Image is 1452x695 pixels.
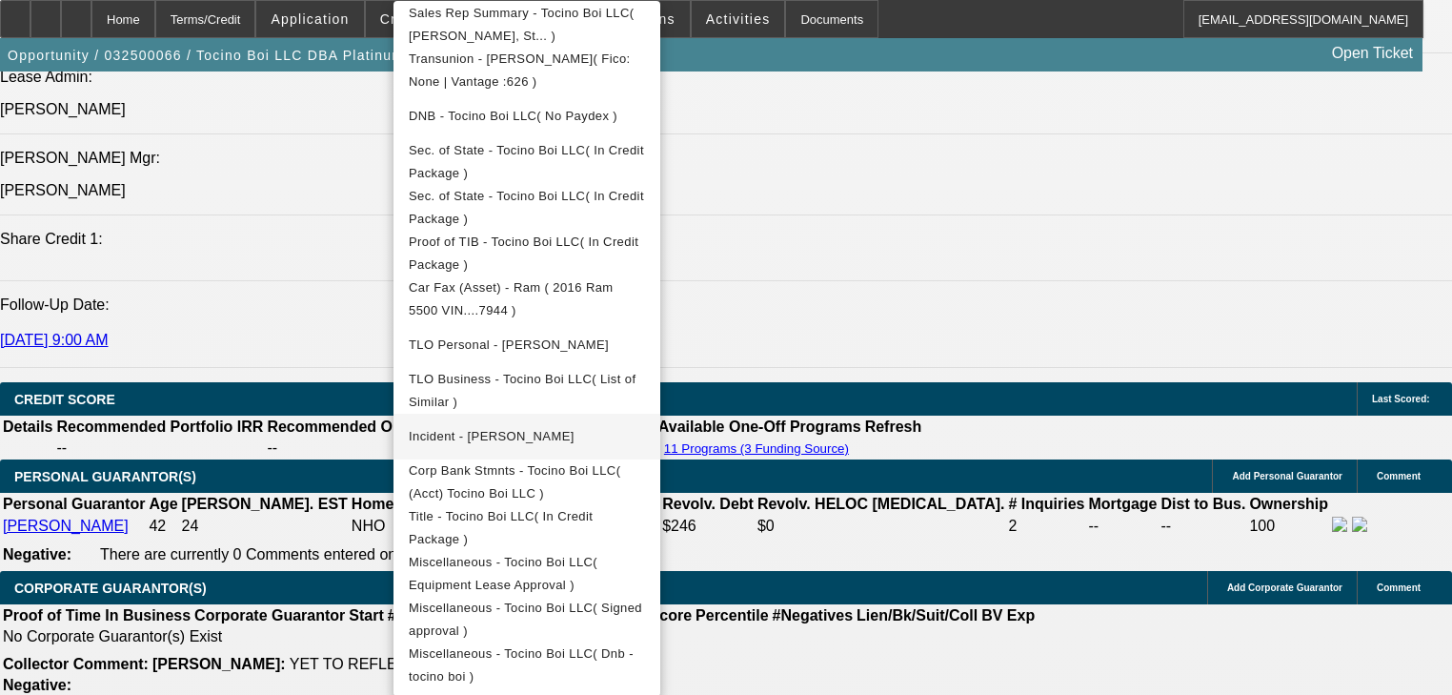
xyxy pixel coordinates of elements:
button: TLO Business - Tocino Boi LLC( List of Similar ) [393,368,660,414]
button: Corp Bank Stmnts - Tocino Boi LLC( (Acct) Tocino Boi LLC ) [393,460,660,505]
button: Proof of TIB - Tocino Boi LLC( In Credit Package ) [393,231,660,276]
button: Car Fax (Asset) - Ram ( 2016 Ram 5500 VIN....7944 ) [393,276,660,322]
span: Sec. of State - Tocino Boi LLC( In Credit Package ) [409,189,644,226]
button: DNB - Tocino Boi LLC( No Paydex ) [393,93,660,139]
button: Sales Rep Summary - Tocino Boi LLC( Richards, St... ) [393,2,660,48]
button: Title - Tocino Boi LLC( In Credit Package ) [393,505,660,551]
button: Miscellaneous - Tocino Boi LLC( Signed approval ) [393,597,660,643]
span: Miscellaneous - Tocino Boi LLC( Signed approval ) [409,601,642,638]
span: Transunion - [PERSON_NAME]( Fico: None | Vantage :626 ) [409,51,631,89]
button: Miscellaneous - Tocino Boi LLC( Equipment Lease Approval ) [393,551,660,597]
span: TLO Business - Tocino Boi LLC( List of Similar ) [409,372,635,409]
button: Sec. of State - Tocino Boi LLC( In Credit Package ) [393,185,660,231]
span: TLO Personal - [PERSON_NAME] [409,337,609,352]
span: Miscellaneous - Tocino Boi LLC( Dnb - tocino boi ) [409,646,634,684]
button: Incident - Bacon, Ira [393,414,660,460]
span: Sec. of State - Tocino Boi LLC( In Credit Package ) [409,143,644,180]
span: Proof of TIB - Tocino Boi LLC( In Credit Package ) [409,235,638,272]
span: Corp Bank Stmnts - Tocino Boi LLC( (Acct) Tocino Boi LLC ) [409,463,620,501]
span: Car Fax (Asset) - Ram ( 2016 Ram 5500 VIN....7944 ) [409,280,614,317]
button: TLO Personal - Bacon, Ira [393,322,660,368]
span: Title - Tocino Boi LLC( In Credit Package ) [409,509,593,546]
button: Miscellaneous - Tocino Boi LLC( Dnb - tocino boi ) [393,643,660,688]
span: Sales Rep Summary - Tocino Boi LLC( [PERSON_NAME], St... ) [409,6,635,43]
span: DNB - Tocino Boi LLC( No Paydex ) [409,109,617,123]
span: Miscellaneous - Tocino Boi LLC( Equipment Lease Approval ) [409,555,597,592]
button: Sec. of State - Tocino Boi LLC( In Credit Package ) [393,139,660,185]
button: Transunion - Bacon, Ira( Fico: None | Vantage :626 ) [393,48,660,93]
span: Incident - [PERSON_NAME] [409,429,575,443]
